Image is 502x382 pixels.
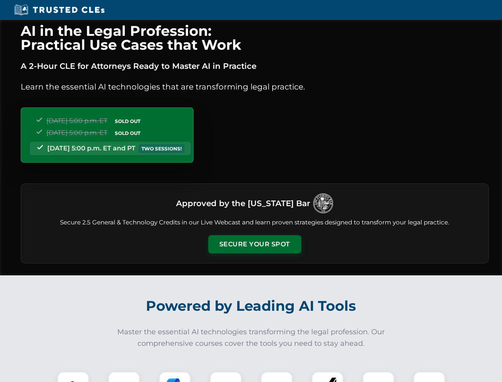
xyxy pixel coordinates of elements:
h2: Powered by Leading AI Tools [31,292,471,320]
span: SOLD OUT [112,117,143,125]
span: [DATE] 5:00 p.m. ET [47,117,107,125]
p: Master the essential AI technologies transforming the legal profession. Our comprehensive courses... [112,326,390,349]
img: Logo [313,193,333,213]
p: Secure 2.5 General & Technology Credits in our Live Webcast and learn proven strategies designed ... [31,218,479,227]
h3: Approved by the [US_STATE] Bar [176,196,310,210]
button: Secure Your Spot [208,235,301,253]
h1: AI in the Legal Profession: Practical Use Cases that Work [21,24,489,52]
p: Learn the essential AI technologies that are transforming legal practice. [21,80,489,93]
span: SOLD OUT [112,129,143,137]
img: Trusted CLEs [12,4,107,16]
p: A 2-Hour CLE for Attorneys Ready to Master AI in Practice [21,60,489,72]
span: [DATE] 5:00 p.m. ET [47,129,107,136]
